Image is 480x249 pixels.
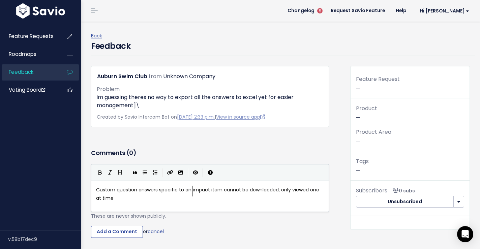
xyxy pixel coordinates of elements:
h4: Feedback [91,40,130,52]
button: Create Link [165,167,176,178]
a: Hi [PERSON_NAME] [412,6,475,16]
button: Heading [115,167,125,178]
h3: Comments ( ) [91,148,329,158]
a: Feature Requests [2,29,56,44]
a: Roadmaps [2,46,56,62]
a: Request Savio Feature [325,6,390,16]
input: Add a Comment [91,226,143,238]
span: Product Area [356,128,391,136]
span: <p><strong>Subscribers</strong><br><br> No subscribers yet<br> </p> [390,187,415,194]
span: Roadmaps [9,51,36,58]
button: Generic List [140,167,150,178]
span: Tags [356,157,369,165]
div: Open Intercom Messenger [457,226,473,242]
span: 5 [317,8,323,13]
a: Voting Board [2,82,56,98]
a: View in source app [216,114,265,120]
button: Italic [105,167,115,178]
span: Feature Request [356,75,400,83]
span: Problem [97,85,120,93]
div: or [91,226,329,238]
button: Quote [130,167,140,178]
p: im guessing theres no way to export all the answers to excel yet for easier management]\ [97,93,323,110]
span: Product [356,104,377,112]
a: [DATE] 2:33 p.m. [177,114,215,120]
span: Changelog [288,8,314,13]
button: Bold [95,167,105,178]
span: Custom question answers specific to an impact item cannot be downlaoded, only viewed one at time [96,186,321,201]
div: Unknown Company [163,72,215,82]
span: Feedback [9,68,33,75]
div: — [351,74,470,98]
p: — [356,127,464,146]
span: Feature Requests [9,33,54,40]
button: Toggle Preview [190,167,201,178]
p: — [356,104,464,122]
span: Hi [PERSON_NAME] [420,8,469,13]
a: Auburn Swim Club [97,72,147,80]
span: Created by Savio Intercom Bot on | [97,114,265,120]
a: Feedback [2,64,56,80]
img: logo-white.9d6f32f41409.svg [14,3,67,19]
span: These are never shown publicly. [91,213,166,219]
a: cancel [148,228,164,235]
span: Voting Board [9,86,45,93]
span: from [149,72,162,80]
span: Subscribers [356,187,387,194]
i: | [162,168,163,177]
a: Back [91,32,102,39]
button: Import an image [176,167,186,178]
i: | [127,168,128,177]
div: v.58b17dec9 [8,230,81,248]
button: Unsubscribed [356,196,454,208]
p: — [356,157,464,175]
span: 0 [129,149,133,157]
a: Help [390,6,412,16]
button: Numbered List [150,167,160,178]
button: Markdown Guide [205,167,215,178]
